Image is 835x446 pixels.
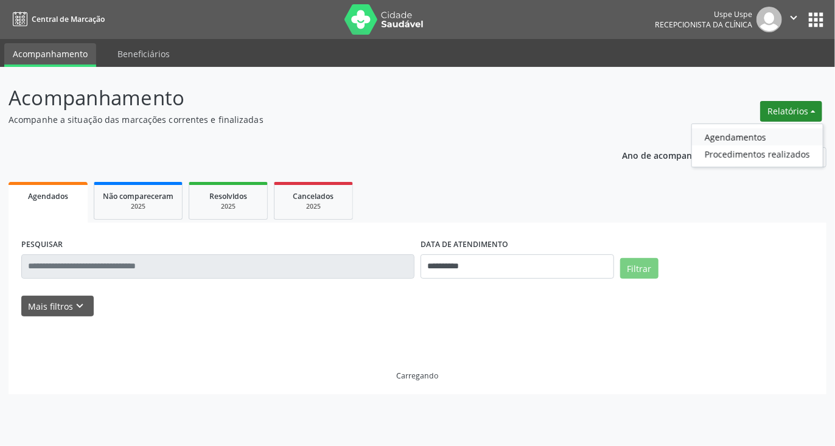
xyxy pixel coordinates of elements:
[209,191,247,201] span: Resolvidos
[74,299,87,313] i: keyboard_arrow_down
[293,191,334,201] span: Cancelados
[421,235,508,254] label: DATA DE ATENDIMENTO
[9,113,581,126] p: Acompanhe a situação das marcações correntes e finalizadas
[21,296,94,317] button: Mais filtroskeyboard_arrow_down
[782,7,805,32] button: 
[655,19,752,30] span: Recepcionista da clínica
[620,258,659,279] button: Filtrar
[9,83,581,113] p: Acompanhamento
[655,9,752,19] div: Uspe Uspe
[691,124,823,167] ul: Relatórios
[109,43,178,64] a: Beneficiários
[32,14,105,24] span: Central de Marcação
[9,9,105,29] a: Central de Marcação
[622,147,730,162] p: Ano de acompanhamento
[805,9,826,30] button: apps
[787,11,800,24] i: 
[28,191,68,201] span: Agendados
[760,101,822,122] button: Relatórios
[756,7,782,32] img: img
[103,191,173,201] span: Não compareceram
[4,43,96,67] a: Acompanhamento
[692,145,823,162] a: Procedimentos realizados
[397,371,439,381] div: Carregando
[103,202,173,211] div: 2025
[198,202,259,211] div: 2025
[283,202,344,211] div: 2025
[21,235,63,254] label: PESQUISAR
[692,128,823,145] a: Agendamentos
